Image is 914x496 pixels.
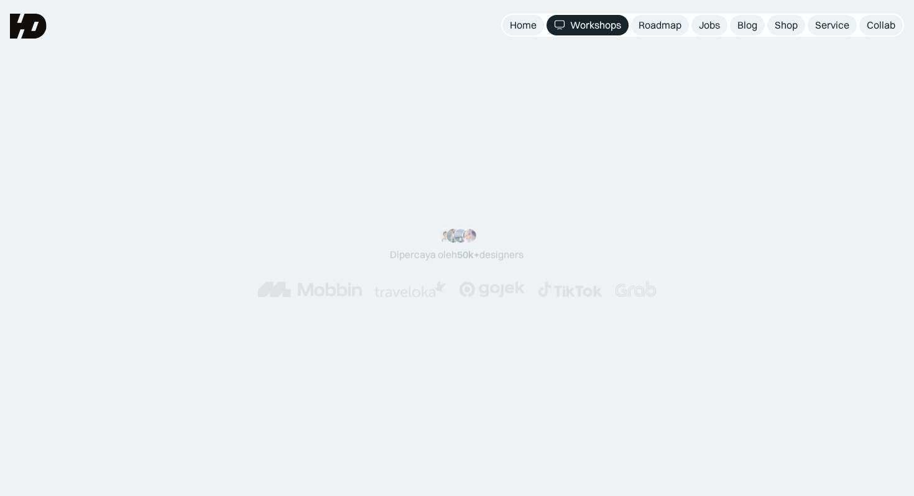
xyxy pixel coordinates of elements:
[502,15,544,35] a: Home
[775,19,798,32] div: Shop
[510,19,537,32] div: Home
[767,15,805,35] a: Shop
[808,15,857,35] a: Service
[815,19,849,32] div: Service
[390,248,524,261] div: Dipercaya oleh designers
[699,19,720,32] div: Jobs
[639,19,681,32] div: Roadmap
[691,15,727,35] a: Jobs
[547,15,629,35] a: Workshops
[570,19,621,32] div: Workshops
[737,19,757,32] div: Blog
[458,248,480,260] span: 50k+
[859,15,903,35] a: Collab
[867,19,895,32] div: Collab
[631,15,689,35] a: Roadmap
[730,15,765,35] a: Blog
